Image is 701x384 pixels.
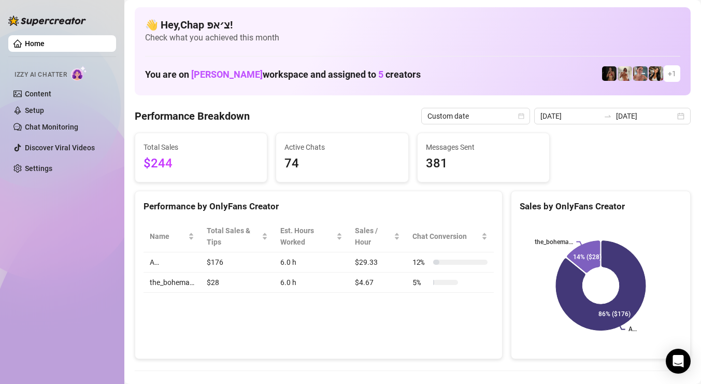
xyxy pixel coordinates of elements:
span: Check what you achieved this month [145,32,680,44]
td: $29.33 [349,252,406,273]
span: $244 [144,154,259,174]
span: Chat Conversion [412,231,479,242]
a: Chat Monitoring [25,123,78,131]
td: 6.0 h [274,273,349,293]
a: Discover Viral Videos [25,144,95,152]
input: Start date [540,110,599,122]
img: the_bohema [602,66,617,81]
img: AI Chatter [71,66,87,81]
td: 6.0 h [274,252,349,273]
a: Home [25,39,45,48]
span: 381 [426,154,541,174]
span: Messages Sent [426,141,541,153]
span: 5 % [412,277,429,288]
span: 5 [378,69,383,80]
td: A… [144,252,201,273]
span: calendar [518,113,524,119]
td: $4.67 [349,273,406,293]
h4: 👋 Hey, Chap צ׳אפ ! [145,18,680,32]
span: 74 [284,154,399,174]
a: Setup [25,106,44,115]
span: Active Chats [284,141,399,153]
img: logo-BBDzfeDw.svg [8,16,86,26]
td: the_bohema… [144,273,201,293]
th: Name [144,221,201,252]
a: Content [25,90,51,98]
div: Est. Hours Worked [280,225,334,248]
span: Total Sales & Tips [207,225,260,248]
span: 12 % [412,257,429,268]
td: $176 [201,252,274,273]
h4: Performance Breakdown [135,109,250,123]
span: Name [150,231,186,242]
text: the_bohema… [535,238,573,246]
th: Sales / Hour [349,221,406,252]
img: Yarden [633,66,648,81]
td: $28 [201,273,274,293]
text: A… [628,326,637,333]
span: to [604,112,612,120]
h1: You are on workspace and assigned to creators [145,69,421,80]
span: Total Sales [144,141,259,153]
span: Sales / Hour [355,225,392,248]
a: Settings [25,164,52,173]
span: Custom date [427,108,524,124]
span: swap-right [604,112,612,120]
span: + 1 [668,68,676,79]
th: Chat Conversion [406,221,494,252]
img: AdelDahan [649,66,663,81]
img: Green [618,66,632,81]
th: Total Sales & Tips [201,221,274,252]
span: Izzy AI Chatter [15,70,67,80]
div: Open Intercom Messenger [666,349,691,374]
div: Sales by OnlyFans Creator [520,200,682,214]
div: Performance by OnlyFans Creator [144,200,494,214]
span: [PERSON_NAME] [191,69,263,80]
input: End date [616,110,675,122]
